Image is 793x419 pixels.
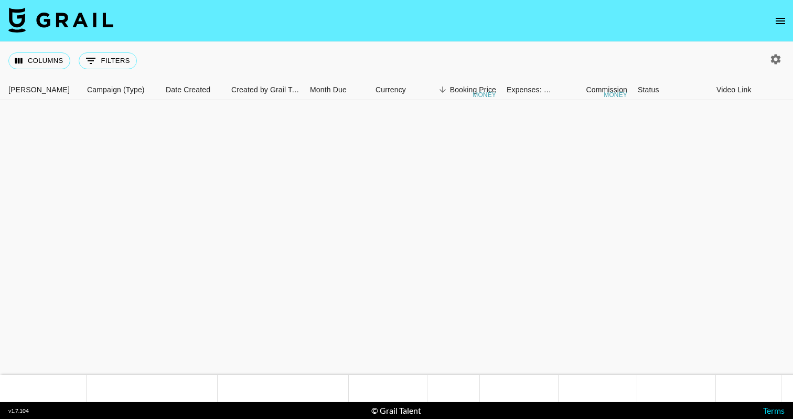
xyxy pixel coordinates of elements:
[435,82,450,97] button: Sort
[8,7,113,33] img: Grail Talent
[310,80,347,100] div: Month Due
[82,80,160,100] div: Campaign (Type)
[716,80,752,100] div: Video Link
[231,80,303,100] div: Created by Grail Team
[501,80,554,100] div: Expenses: Remove Commission?
[160,80,226,100] div: Date Created
[8,407,29,414] div: v 1.7.104
[586,80,627,100] div: Commission
[87,80,145,100] div: Campaign (Type)
[371,405,421,416] div: © Grail Talent
[226,80,305,100] div: Created by Grail Team
[8,52,70,69] button: Select columns
[604,92,627,98] div: money
[376,80,406,100] div: Currency
[763,405,785,415] a: Terms
[166,80,210,100] div: Date Created
[473,92,496,98] div: money
[507,80,552,100] div: Expenses: Remove Commission?
[370,80,423,100] div: Currency
[305,80,370,100] div: Month Due
[3,80,82,100] div: Booker
[450,80,496,100] div: Booking Price
[770,10,791,31] button: open drawer
[633,80,711,100] div: Status
[79,52,137,69] button: Show filters
[8,80,70,100] div: [PERSON_NAME]
[711,80,790,100] div: Video Link
[638,80,659,100] div: Status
